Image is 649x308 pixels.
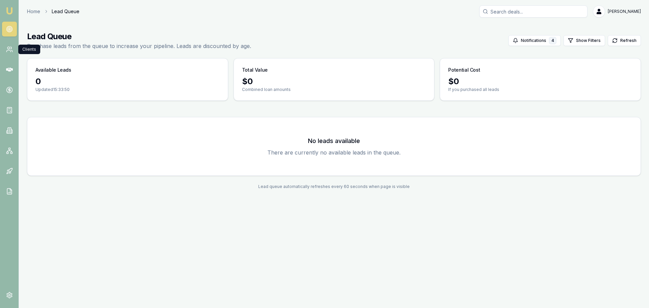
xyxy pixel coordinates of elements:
[242,67,268,73] h3: Total Value
[242,76,426,87] div: $ 0
[549,37,556,44] div: 4
[35,136,632,146] h3: No leads available
[5,7,14,15] img: emu-icon-u.png
[27,8,79,15] nav: breadcrumb
[18,45,40,54] div: Clients
[448,67,480,73] h3: Potential Cost
[35,87,220,92] p: Updated 15:33:50
[52,8,79,15] span: Lead Queue
[27,184,641,189] div: Lead queue automatically refreshes every 60 seconds when page is visible
[448,87,632,92] p: If you purchased all leads
[35,148,632,157] p: There are currently no available leads in the queue.
[35,76,220,87] div: 0
[27,42,251,50] p: Purchase leads from the queue to increase your pipeline. Leads are discounted by age.
[608,9,641,14] span: [PERSON_NAME]
[27,8,40,15] a: Home
[448,76,632,87] div: $ 0
[27,31,251,42] h1: Lead Queue
[242,87,426,92] p: Combined loan amounts
[508,35,561,46] button: Notifications4
[479,5,587,18] input: Search deals
[608,35,641,46] button: Refresh
[563,35,605,46] button: Show Filters
[35,67,71,73] h3: Available Leads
